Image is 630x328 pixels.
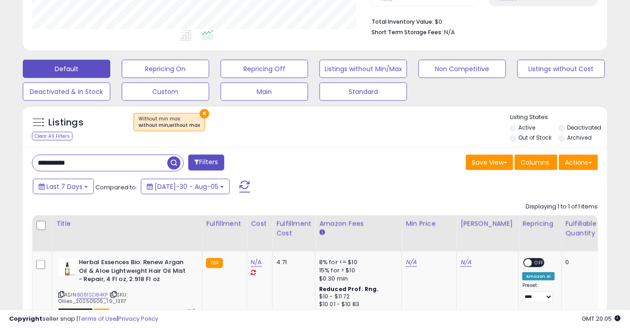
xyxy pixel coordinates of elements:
[518,124,535,131] label: Active
[221,83,308,101] button: Main
[372,28,443,36] b: Short Term Storage Fees:
[568,124,602,131] label: Deactivated
[79,258,190,286] b: Herbal Essences Bio: Renew Argan Oil & Aloe Lightweight Hair Oil Mist - Repair, 4 Fl oz, 2.918 Fl oz
[139,122,200,129] div: without min,without max
[522,282,554,303] div: Preset:
[522,272,554,281] div: Amazon AI
[122,83,209,101] button: Custom
[444,28,455,36] span: N/A
[460,258,471,267] a: N/A
[58,309,93,317] span: All listings that are currently out of stock and unavailable for purchase on Amazon
[56,219,198,229] div: Title
[319,275,395,283] div: $0.30 min
[276,258,308,266] div: 4.71
[23,60,110,78] button: Default
[319,258,395,266] div: 8% for <= $10
[32,132,72,141] div: Clear All Filters
[518,134,552,141] label: Out of Stock
[155,182,218,191] span: [DATE]-30 - Aug-05
[122,60,209,78] button: Repricing On
[251,219,269,229] div: Cost
[200,109,209,119] button: ×
[559,155,598,170] button: Actions
[206,258,223,268] small: FBA
[372,18,434,26] b: Total Inventory Value:
[406,219,453,229] div: Min Price
[319,266,395,275] div: 15% for > $10
[58,291,128,305] span: | SKU: Ollies_20250505_1.9_13117
[188,155,224,171] button: Filters
[319,219,398,229] div: Amazon Fees
[406,258,417,267] a: N/A
[582,314,621,323] span: 2025-08-13 20:05 GMT
[320,83,407,101] button: Standard
[515,155,558,170] button: Columns
[95,183,137,192] span: Compared to:
[48,116,83,129] h5: Listings
[517,60,605,78] button: Listings without Cost
[9,315,158,323] div: seller snap | |
[58,258,195,316] div: ASIN:
[94,309,109,317] span: FBA
[77,291,108,299] a: B081SD84KP
[319,301,395,308] div: $10.01 - $10.83
[566,258,594,266] div: 0
[46,182,83,191] span: Last 7 Days
[320,60,407,78] button: Listings without Min/Max
[460,219,515,229] div: [PERSON_NAME]
[319,293,395,301] div: $10 - $11.72
[466,155,513,170] button: Save View
[206,219,243,229] div: Fulfillment
[33,179,94,194] button: Last 7 Days
[251,258,262,267] a: N/A
[9,314,42,323] strong: Copyright
[510,113,607,122] p: Listing States:
[319,285,379,293] b: Reduced Prof. Rng.
[319,229,325,237] small: Amazon Fees.
[418,60,506,78] button: Non Competitive
[78,314,117,323] a: Terms of Use
[221,60,308,78] button: Repricing Off
[23,83,110,101] button: Deactivated & In Stock
[58,258,77,276] img: 31KoN-DJjuL._SL40_.jpg
[276,219,311,238] div: Fulfillment Cost
[568,134,592,141] label: Archived
[139,115,200,129] span: Without min max :
[532,259,547,267] span: OFF
[118,314,158,323] a: Privacy Policy
[372,16,591,26] li: $0
[566,219,597,238] div: Fulfillable Quantity
[141,179,230,194] button: [DATE]-30 - Aug-05
[522,219,558,229] div: Repricing
[526,203,598,211] div: Displaying 1 to 1 of 1 items
[521,158,549,167] span: Columns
